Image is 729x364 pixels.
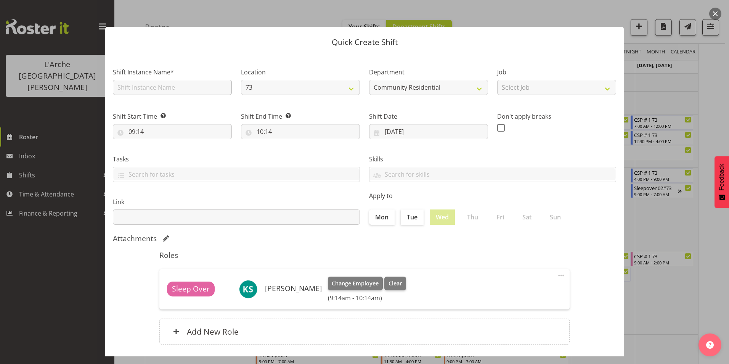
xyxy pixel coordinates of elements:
label: Sun [544,209,567,225]
p: Quick Create Shift [113,38,616,46]
input: Click to select... [369,124,488,139]
label: Location [241,68,360,77]
input: Search for tasks [113,168,360,180]
span: Clear [389,279,402,288]
h6: (9:14am - 10:14am) [328,294,406,302]
h6: [PERSON_NAME] [265,284,322,293]
input: Click to select... [113,124,232,139]
span: Sleep Over [172,283,210,295]
label: Shift Date [369,112,488,121]
label: Skills [369,155,616,164]
img: katherine-shaw10916.jpg [239,280,257,298]
span: Feedback [718,164,725,190]
button: Feedback - Show survey [715,156,729,208]
label: Department [369,68,488,77]
label: Shift Start Time [113,112,232,121]
input: Click to select... [241,124,360,139]
input: Shift Instance Name [113,80,232,95]
label: Mon [369,209,395,225]
label: Apply to [369,191,616,200]
h5: Attachments [113,234,157,243]
label: Shift End Time [241,112,360,121]
label: Link [113,197,360,206]
label: Thu [461,209,484,225]
h6: Add New Role [187,327,239,337]
button: Change Employee [328,277,383,290]
img: help-xxl-2.png [706,341,714,349]
span: Change Employee [332,279,379,288]
button: Clear [384,277,406,290]
label: Don't apply breaks [497,112,616,121]
label: Sat [516,209,538,225]
h5: Roles [159,251,570,260]
label: Shift Instance Name* [113,68,232,77]
label: Fri [490,209,510,225]
label: Wed [430,209,455,225]
label: Job [497,68,616,77]
label: Tasks [113,155,360,164]
input: Search for skills [369,168,616,180]
label: Tue [401,209,424,225]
